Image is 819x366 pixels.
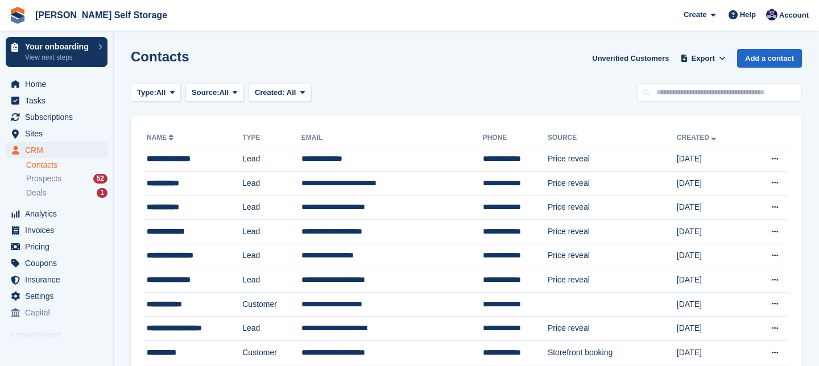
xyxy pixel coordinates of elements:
td: Customer [242,340,301,365]
td: Price reveal [548,268,677,293]
div: 1 [97,188,107,198]
td: Price reveal [548,196,677,220]
td: [DATE] [677,219,748,244]
button: Source: All [185,84,244,102]
span: All [287,88,296,97]
td: Lead [242,244,301,268]
a: menu [6,239,107,255]
span: All [220,87,229,98]
th: Source [548,129,677,147]
span: Deals [26,188,47,198]
span: Create [684,9,706,20]
a: Unverified Customers [588,49,673,68]
a: menu [6,142,107,158]
td: [DATE] [677,171,748,196]
h1: Contacts [131,49,189,64]
span: Source: [192,87,219,98]
button: Export [678,49,728,68]
p: Your onboarding [25,43,93,51]
td: [DATE] [677,147,748,172]
a: menu [6,109,107,125]
td: Price reveal [548,171,677,196]
span: Coupons [25,255,93,271]
a: menu [6,206,107,222]
a: Add a contact [737,49,802,68]
td: Storefront booking [548,340,677,365]
span: Invoices [25,222,93,238]
td: Price reveal [548,219,677,244]
span: Type: [137,87,156,98]
span: Help [740,9,756,20]
span: All [156,87,166,98]
a: Name [147,134,176,142]
th: Type [242,129,301,147]
span: Prospects [26,173,61,184]
span: Insurance [25,272,93,288]
a: menu [6,222,107,238]
a: [PERSON_NAME] Self Storage [31,6,172,24]
button: Created: All [249,84,311,102]
a: menu [6,76,107,92]
p: View next steps [25,52,93,63]
span: Account [779,10,809,21]
td: Lead [242,147,301,172]
td: [DATE] [677,340,748,365]
span: Settings [25,288,93,304]
td: [DATE] [677,292,748,317]
td: Lead [242,317,301,341]
a: Your onboarding View next steps [6,37,107,67]
td: [DATE] [677,196,748,220]
a: Contacts [26,160,107,170]
th: Email [301,129,483,147]
span: CRM [25,142,93,158]
span: Export [692,53,715,64]
a: Created [677,134,718,142]
img: stora-icon-8386f47178a22dfd0bd8f6a31ec36ba5ce8667c1dd55bd0f319d3a0aa187defe.svg [9,7,26,24]
a: Prospects 52 [26,173,107,185]
span: Storefront [10,330,113,342]
a: Deals 1 [26,187,107,199]
span: Subscriptions [25,109,93,125]
button: Type: All [131,84,181,102]
img: Matthew Jones [766,9,777,20]
td: Lead [242,171,301,196]
td: [DATE] [677,317,748,341]
td: [DATE] [677,268,748,293]
span: Analytics [25,206,93,222]
a: menu [6,93,107,109]
th: Phone [483,129,548,147]
td: Price reveal [548,317,677,341]
span: Tasks [25,93,93,109]
a: menu [6,288,107,304]
td: Lead [242,268,301,293]
td: Customer [242,292,301,317]
span: Pricing [25,239,93,255]
span: Sites [25,126,93,142]
td: [DATE] [677,244,748,268]
td: Lead [242,219,301,244]
span: Capital [25,305,93,321]
td: Lead [242,196,301,220]
span: Created: [255,88,285,97]
a: menu [6,272,107,288]
a: menu [6,126,107,142]
a: menu [6,255,107,271]
div: 52 [93,174,107,184]
span: Home [25,76,93,92]
a: menu [6,305,107,321]
td: Price reveal [548,244,677,268]
td: Price reveal [548,147,677,172]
